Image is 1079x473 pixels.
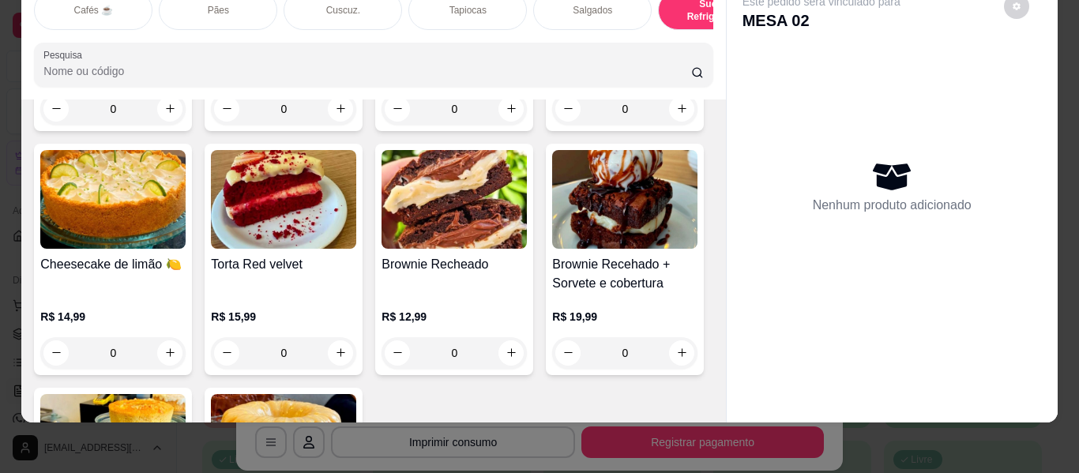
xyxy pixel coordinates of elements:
button: increase-product-quantity [669,340,694,366]
img: product-image [552,150,697,249]
p: Nenhum produto adicionado [813,196,972,215]
p: R$ 12,99 [382,309,527,325]
input: Pesquisa [43,63,691,79]
button: decrease-product-quantity [555,340,581,366]
p: Tapiocas [449,4,487,17]
button: increase-product-quantity [669,96,694,122]
img: product-image [382,150,527,249]
p: Cuscuz. [326,4,360,17]
button: increase-product-quantity [328,340,353,366]
p: Cafés ☕ [73,4,113,17]
button: decrease-product-quantity [385,96,410,122]
button: decrease-product-quantity [214,96,239,122]
button: decrease-product-quantity [555,96,581,122]
button: decrease-product-quantity [43,340,69,366]
img: product-image [40,150,186,249]
p: Pães [208,4,229,17]
p: MESA 02 [743,9,900,32]
button: decrease-product-quantity [385,340,410,366]
label: Pesquisa [43,48,88,62]
button: increase-product-quantity [498,340,524,366]
p: Salgados [573,4,612,17]
p: R$ 19,99 [552,309,697,325]
button: decrease-product-quantity [43,96,69,122]
h4: Cheesecake de limão 🍋 [40,255,186,274]
button: decrease-product-quantity [214,340,239,366]
button: increase-product-quantity [498,96,524,122]
img: product-image [211,150,356,249]
h4: Brownie Recheado [382,255,527,274]
p: R$ 15,99 [211,309,356,325]
button: increase-product-quantity [157,340,182,366]
button: increase-product-quantity [157,96,182,122]
h4: Brownie Recehado + Sorvete e cobertura [552,255,697,293]
button: increase-product-quantity [328,96,353,122]
p: R$ 14,99 [40,309,186,325]
h4: Torta Red velvet [211,255,356,274]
